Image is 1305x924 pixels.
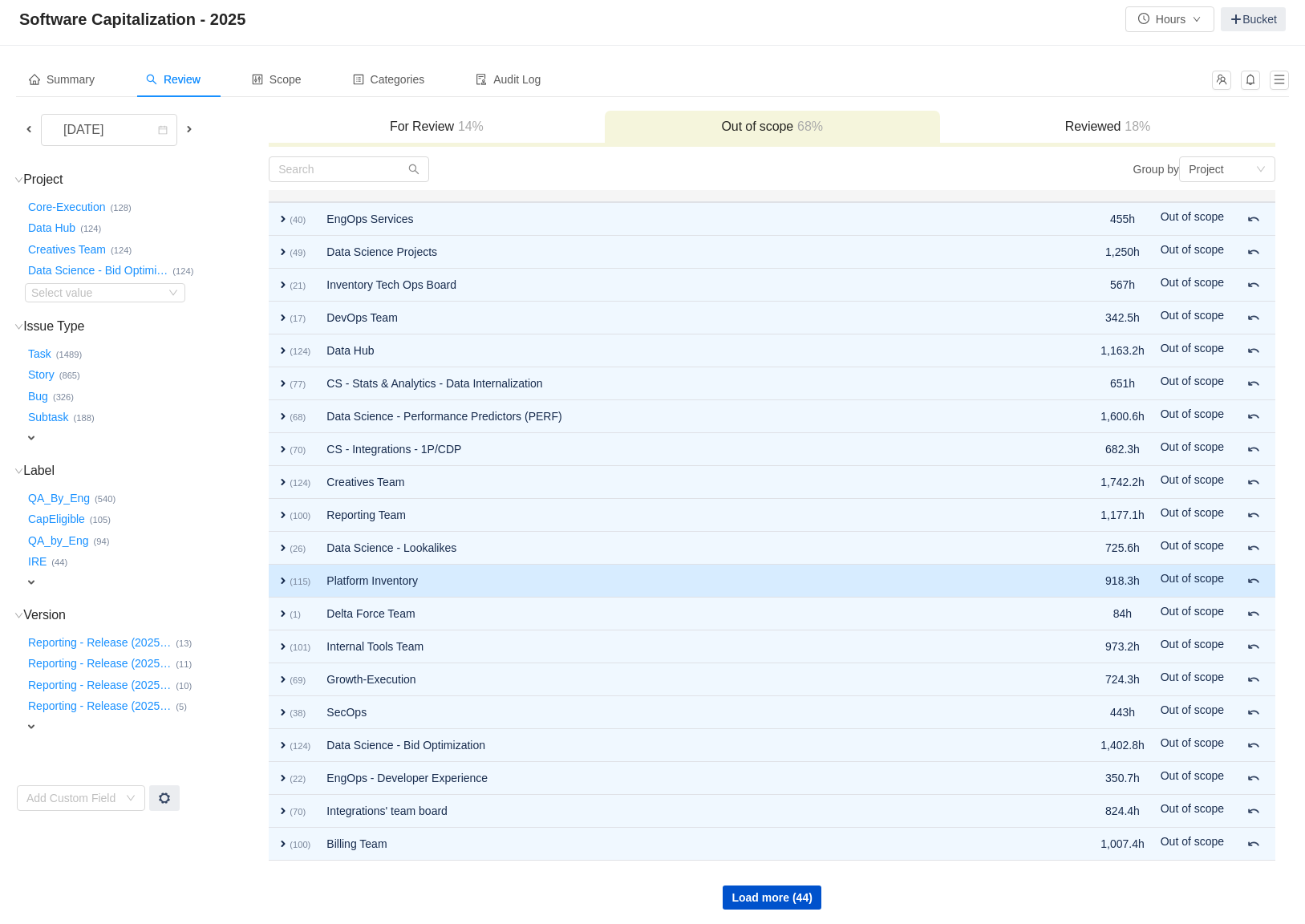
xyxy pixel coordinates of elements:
span: Summary [29,73,95,86]
button: icon: clock-circleHoursicon: down [1125,6,1214,32]
small: (865) [59,371,80,380]
small: (49) [290,248,306,257]
span: Out of scope [1161,638,1224,650]
div: Project [1189,157,1224,181]
td: Delta Force Team [318,598,1046,630]
span: expand [277,574,290,587]
span: Audit Log [476,73,541,86]
td: 651h [1092,367,1153,400]
td: Integrations' team board [318,795,1046,828]
h3: Issue Type [25,318,267,334]
button: Reporting - Release (2025… [25,694,176,719]
small: (68) [290,412,306,422]
small: (115) [290,577,310,586]
small: (326) [53,392,74,402]
td: Data Science Projects [318,236,1046,269]
small: (21) [290,281,306,290]
span: Out of scope [1161,276,1224,289]
td: 84h [1092,598,1153,630]
input: Search [269,156,429,182]
span: expand [277,344,290,357]
td: 973.2h [1092,630,1153,663]
td: Billing Team [318,828,1046,861]
td: 350.7h [1092,762,1153,795]
button: icon: menu [1270,71,1289,90]
small: (124) [111,245,132,255]
i: icon: search [408,164,419,175]
span: Out of scope [1161,342,1224,355]
span: Out of scope [1161,539,1224,552]
td: Data Hub [318,334,1046,367]
small: (124) [290,346,310,356]
td: 1,402.8h [1092,729,1153,762]
span: 18% [1121,120,1150,133]
button: Task [25,341,56,367]
small: (40) [290,215,306,225]
td: 918.3h [1092,565,1153,598]
td: Growth-Execution [318,663,1046,696]
h3: Out of scope [613,119,932,135]
td: SecOps [318,696,1046,729]
td: Reporting Team [318,499,1046,532]
button: QA_by_Eng [25,528,94,553]
span: Out of scope [1161,671,1224,683]
span: expand [277,311,290,324]
td: 1,163.2h [1092,334,1153,367]
span: Out of scope [1161,835,1224,848]
span: Out of scope [1161,473,1224,486]
small: (5) [176,702,187,711]
button: Story [25,363,59,388]
span: expand [277,640,290,653]
span: 68% [793,120,823,133]
small: (540) [95,494,116,504]
button: IRE [25,549,51,575]
small: (69) [290,675,306,685]
span: expand [25,720,38,733]
small: (94) [94,537,110,546]
span: expand [277,278,290,291]
td: CS - Stats & Analytics - Data Internalization [318,367,1046,400]
i: icon: calendar [158,125,168,136]
span: Out of scope [1161,703,1224,716]
span: expand [277,541,290,554]
small: (101) [290,642,310,652]
small: (124) [290,741,310,751]
span: Out of scope [1161,605,1224,618]
td: 342.5h [1092,302,1153,334]
span: expand [277,673,290,686]
span: expand [277,837,290,850]
button: Data Science - Bid Optimi… [25,258,172,284]
small: (1489) [56,350,82,359]
i: icon: down [14,467,23,476]
td: CS - Integrations - 1P/CDP [318,433,1046,466]
i: icon: control [252,74,263,85]
i: icon: down [14,176,23,184]
span: Out of scope [1161,243,1224,256]
small: (124) [80,224,101,233]
td: 1,250h [1092,236,1153,269]
i: icon: down [168,288,178,299]
span: expand [277,476,290,488]
td: 567h [1092,269,1153,302]
span: Out of scope [1161,407,1224,420]
td: 1,177.1h [1092,499,1153,532]
td: 682.3h [1092,433,1153,466]
small: (70) [290,445,306,455]
span: expand [277,772,290,784]
small: (188) [74,413,95,423]
small: (38) [290,708,306,718]
span: Out of scope [1161,440,1224,453]
td: Internal Tools Team [318,630,1046,663]
span: Out of scope [1161,210,1224,223]
button: Creatives Team [25,237,111,262]
a: Bucket [1221,7,1286,31]
span: 14% [454,120,484,133]
h3: Version [25,607,267,623]
td: Creatives Team [318,466,1046,499]
small: (100) [290,511,310,521]
button: icon: bell [1241,71,1260,90]
h3: Label [25,463,267,479]
div: Group by [772,156,1275,182]
span: Out of scope [1161,769,1224,782]
small: (100) [290,840,310,849]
